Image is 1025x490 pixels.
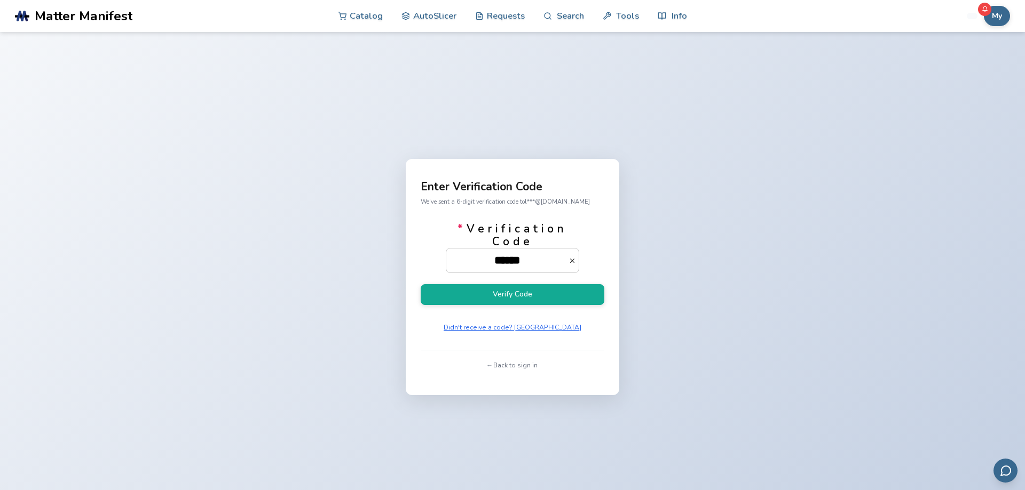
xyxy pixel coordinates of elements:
button: ← Back to sign in [484,358,541,373]
button: Verify Code [421,284,604,305]
p: We've sent a 6-digit verification code to l***@[DOMAIN_NAME] [421,196,604,207]
button: My [984,6,1010,26]
button: Send feedback via email [994,459,1018,483]
p: Enter Verification Code [421,181,604,192]
label: Verification Code [446,222,579,272]
input: *Verification Code [446,248,569,272]
span: Matter Manifest [35,9,132,23]
button: *Verification Code [569,257,579,264]
button: Didn't receive a code? [GEOGRAPHIC_DATA] [440,320,585,335]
